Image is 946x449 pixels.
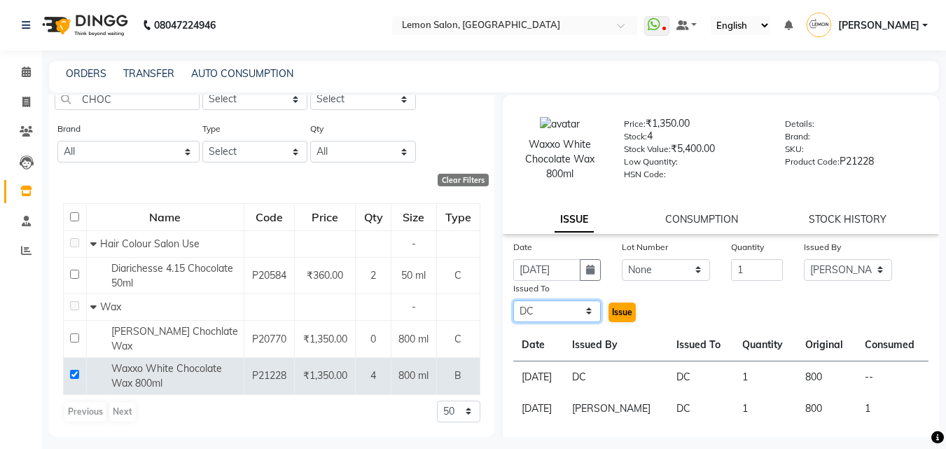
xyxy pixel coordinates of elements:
span: 4 [370,369,376,382]
button: Issue [608,303,636,322]
td: 1 [856,393,928,424]
span: 50 ml [401,269,426,282]
span: Diarichesse 4.15 Chocolate 50ml [111,262,233,289]
div: ₹1,350.00 [624,116,764,136]
div: P21228 [785,154,925,174]
a: ISSUE [555,207,594,233]
th: Issued To [668,329,735,361]
td: DC [564,361,667,393]
div: Size [392,205,436,230]
td: 1 [734,361,796,393]
th: Original [797,329,856,361]
td: [PERSON_NAME] [564,393,667,424]
label: Date [513,241,532,254]
a: ORDERS [66,67,106,80]
img: logo [36,6,132,45]
span: 0 [370,333,376,345]
td: 800 [797,361,856,393]
span: [PERSON_NAME] [838,18,919,33]
th: Issued By [564,329,667,361]
span: 800 ml [398,333,429,345]
th: Quantity [734,329,796,361]
span: Collapse Row [90,237,100,250]
span: - [412,237,416,250]
div: Price [295,205,354,230]
label: Details: [785,118,814,130]
th: Date [513,329,564,361]
span: Hair Colour Salon Use [100,237,200,250]
span: P20584 [252,269,286,282]
span: C [454,333,461,345]
label: Product Code: [785,156,840,168]
label: Brand [57,123,81,135]
label: Price: [624,118,646,130]
a: TRANSFER [123,67,174,80]
span: C [454,269,461,282]
input: Search by product name or code [55,88,200,110]
td: [DATE] [513,361,564,393]
div: Code [245,205,293,230]
label: Low Quantity: [624,156,678,168]
div: ₹5,400.00 [624,141,764,161]
label: HSN Code: [624,168,666,181]
span: - [412,301,416,313]
a: AUTO CONSUMPTION [191,67,293,80]
span: B [454,369,461,382]
img: avatar [540,117,580,132]
a: CONSUMPTION [665,213,738,226]
label: Qty [310,123,324,135]
label: Stock: [624,130,647,143]
label: Issued To [513,282,550,295]
div: Waxxo White Chocolate Wax 800ml [517,137,603,181]
span: P21228 [252,369,286,382]
div: 4 [624,129,764,148]
b: 08047224946 [154,6,216,45]
td: 800 [797,393,856,424]
td: DC [668,361,735,393]
span: 2 [370,269,376,282]
a: STOCK HISTORY [809,213,886,226]
span: ₹360.00 [307,269,343,282]
span: ₹1,350.00 [303,369,347,382]
label: Stock Value: [624,143,671,156]
span: Waxxo White Chocolate Wax 800ml [111,362,222,389]
div: Type [438,205,478,230]
span: ₹1,350.00 [303,333,347,345]
td: [DATE] [513,393,564,424]
span: 800 ml [398,369,429,382]
span: Issue [612,307,632,317]
th: Consumed [856,329,928,361]
label: Type [202,123,221,135]
div: Name [88,205,243,230]
span: Collapse Row [90,301,100,313]
span: [PERSON_NAME] Chochlate Wax [111,325,238,352]
label: Issued By [804,241,841,254]
div: Clear Filters [438,174,489,186]
div: Qty [356,205,389,230]
label: Quantity [731,241,764,254]
td: 1 [734,393,796,424]
td: DC [668,393,735,424]
span: Wax [100,301,121,313]
label: Lot Number [622,241,668,254]
td: -- [856,361,928,393]
img: Swati Sharma [807,13,831,37]
label: Brand: [785,130,810,143]
span: P20770 [252,333,286,345]
label: SKU: [785,143,804,156]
